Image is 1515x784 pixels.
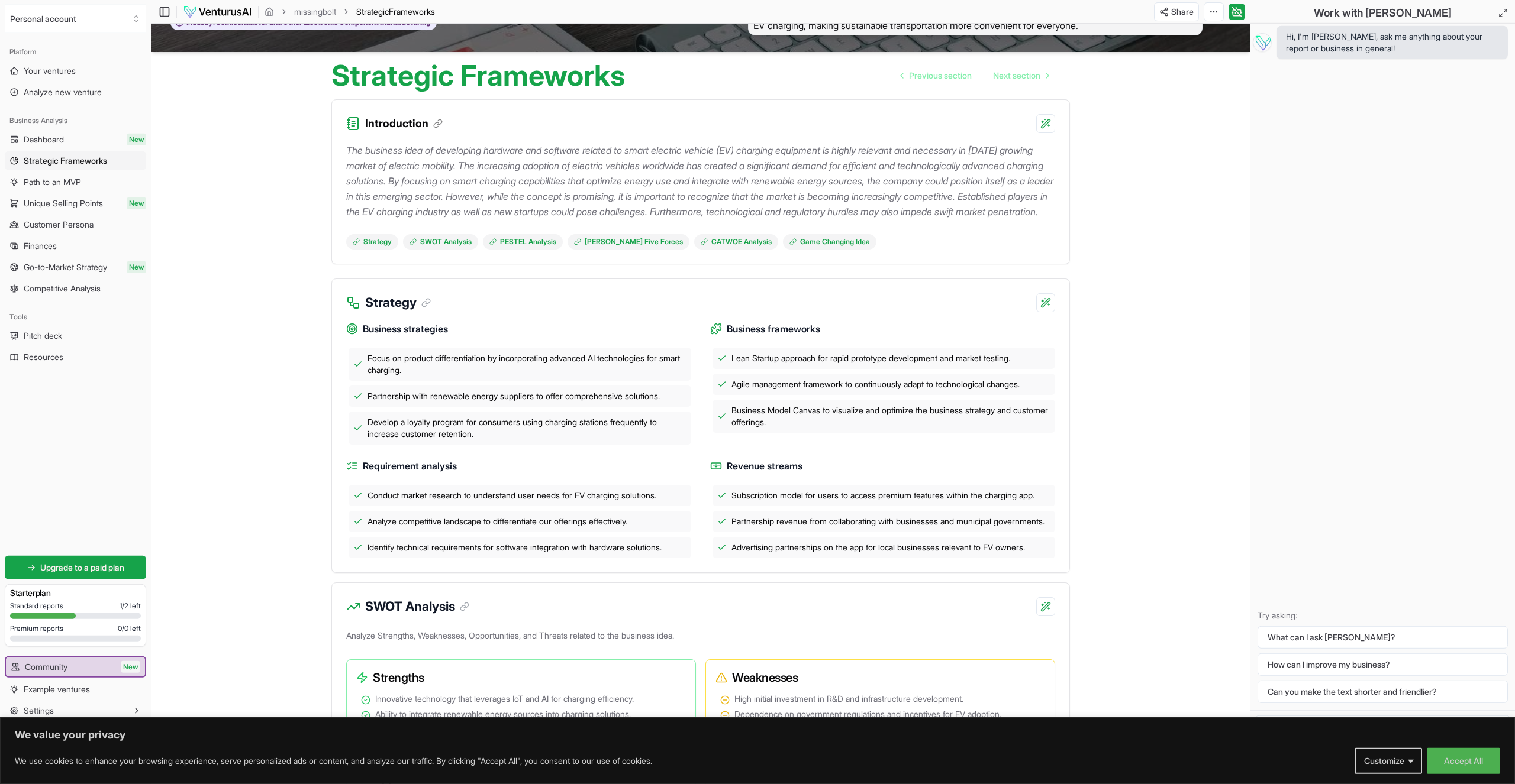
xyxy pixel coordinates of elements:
[375,708,631,720] span: Ability to integrate renewable energy sources into charging solutions.
[10,587,141,599] h3: Starter plan
[783,234,876,250] a: Game Changing Idea
[368,416,686,440] span: Develop a loyalty program for consumers using charging stations frequently to increase customer r...
[5,680,146,699] a: Example ventures
[5,111,146,130] div: Business Analysis
[568,234,689,250] a: [PERSON_NAME] Five Forces
[120,601,141,611] span: 1 / 2 left
[1258,610,1508,621] p: Try asking:
[294,6,336,18] a: missingbolt
[734,708,1001,720] span: Dependence on government regulations and incentives for EV adoption.
[24,155,107,167] span: Strategic Frameworks
[365,115,443,132] h3: Introduction
[368,516,627,527] span: Analyze competitive landscape to differentiate our offerings effectively.
[5,307,146,326] div: Tools
[40,562,124,574] span: Upgrade to a paid plan
[346,142,1055,219] p: The business idea of developing hardware and software related to smart electric vehicle (EV) char...
[1253,33,1272,52] img: Vera
[118,624,141,633] span: 0 / 0 left
[731,378,1020,390] span: Agile management framework to continuously adapt to technological changes.
[731,516,1045,527] span: Partnership revenue from collaborating with businesses and municipal governments.
[24,176,81,188] span: Path to an MVP
[403,234,478,250] a: SWOT Analysis
[891,64,981,88] a: Go to previous page
[5,61,146,80] a: Your ventures
[1258,681,1508,703] button: Can you make the text shorter and friendlier?
[694,234,778,250] a: CATWOE Analysis
[5,5,146,33] button: Select an organization
[356,6,435,18] span: StrategicFrameworks
[731,542,1025,553] span: Advertising partnerships on the app for local businesses relevant to EV owners.
[183,5,252,19] img: logo
[1258,626,1508,649] button: What can I ask [PERSON_NAME]?
[483,234,563,250] a: PESTEL Analysis
[5,151,146,170] a: Strategic Frameworks
[265,6,435,18] nav: breadcrumb
[389,7,435,17] span: Frameworks
[363,322,448,336] span: Business strategies
[5,130,146,149] a: DashboardNew
[731,404,1050,428] span: Business Model Canvas to visualize and optimize the business strategy and customer offerings.
[984,64,1058,88] a: Go to next page
[375,693,634,705] span: Innovative technology that leverages IoT and AI for charging efficiency.
[731,352,1010,364] span: Lean Startup approach for rapid prototype development and market testing.
[731,490,1034,501] span: Subscription model for users to access premium features within the charging app.
[24,65,76,77] span: Your ventures
[727,322,820,336] span: Business frameworks
[909,70,972,82] span: Previous section
[5,237,146,255] a: Finances
[363,459,457,474] span: Requirement analysis
[5,83,146,102] a: Analyze new venture
[993,70,1040,82] span: Next section
[24,86,102,98] span: Analyze new venture
[715,669,1036,686] h3: Weaknesses
[24,283,101,294] span: Competitive Analysis
[5,258,146,277] a: Go-to-Market StrategyNew
[24,219,94,231] span: Customer Persona
[368,490,656,501] span: Conduct market research to understand user needs for EV charging solutions.
[1427,748,1500,774] button: Accept All
[356,669,676,686] h3: Strengths
[5,556,146,579] a: Upgrade to a paid plan
[10,624,63,633] span: Premium reports
[5,279,146,298] a: Competitive Analysis
[24,240,57,252] span: Finances
[1171,6,1194,18] span: Share
[368,542,662,553] span: Identify technical requirements for software integration with hardware solutions.
[331,61,625,90] h1: Strategic Frameworks
[5,194,146,213] a: Unique Selling PointsNew
[365,597,469,616] h3: SWOT Analysis
[24,330,62,342] span: Pitch deck
[5,43,146,61] div: Platform
[1286,31,1498,54] span: Hi, I'm [PERSON_NAME], ask me anything about your report or business in general!
[1154,2,1199,21] button: Share
[127,134,146,145] span: New
[15,754,652,768] p: We use cookies to enhance your browsing experience, serve personalized ads or content, and analyz...
[368,390,660,402] span: Partnership with renewable energy suppliers to offer comprehensive solutions.
[368,352,686,376] span: Focus on product differentiation by incorporating advanced AI technologies for smart charging.
[365,293,431,312] h3: Strategy
[5,173,146,192] a: Path to an MVP
[25,661,67,673] span: Community
[5,701,146,720] button: Settings
[24,705,54,717] span: Settings
[24,683,90,695] span: Example ventures
[127,261,146,273] span: New
[121,661,140,673] span: New
[24,197,103,209] span: Unique Selling Points
[346,234,398,250] a: Strategy
[891,64,1058,88] nav: pagination
[24,134,64,145] span: Dashboard
[10,601,63,611] span: Standard reports
[5,326,146,345] a: Pitch deck
[734,693,963,705] span: High initial investment in R&D and infrastructure development.
[6,657,145,676] a: CommunityNew
[127,197,146,209] span: New
[346,627,1055,649] p: Analyze Strengths, Weaknesses, Opportunities, and Threats related to the business idea.
[15,728,1500,742] p: We value your privacy
[24,261,107,273] span: Go-to-Market Strategy
[5,348,146,367] a: Resources
[1314,5,1452,21] h2: Work with [PERSON_NAME]
[1258,653,1508,676] button: How can I improve my business?
[5,215,146,234] a: Customer Persona
[1355,748,1422,774] button: Customize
